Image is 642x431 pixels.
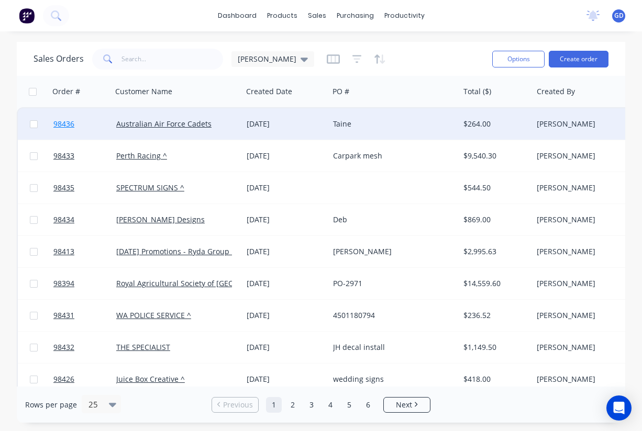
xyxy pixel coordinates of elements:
span: [PERSON_NAME] [238,53,296,64]
button: Create order [549,51,608,67]
div: Order # [52,86,80,97]
div: [DATE] [247,310,325,321]
div: [DATE] [247,342,325,353]
div: Created Date [246,86,292,97]
a: 98394 [53,268,116,299]
div: $264.00 [463,119,525,129]
a: Perth Racing ^ [116,151,167,161]
div: PO-2971 [333,278,449,289]
a: 98433 [53,140,116,172]
a: THE SPECIALIST [116,342,170,352]
button: Options [492,51,545,67]
div: $1,149.50 [463,342,525,353]
span: 98394 [53,278,74,289]
div: [DATE] [247,119,325,129]
span: 98433 [53,151,74,161]
a: SPECTRUM SIGNS ^ [116,183,184,192]
a: Page 6 [360,397,376,413]
a: [DATE] Promotions - Ryda Group Pty Ltd * [116,246,261,256]
span: 98434 [53,214,74,225]
span: 98413 [53,246,74,257]
div: $418.00 [463,374,525,384]
div: productivity [379,8,430,24]
div: $14,559.60 [463,278,525,289]
a: Juice Box Creative ^ [116,374,185,384]
a: [PERSON_NAME] Designs [116,214,205,224]
a: 98413 [53,236,116,267]
span: 98432 [53,342,74,353]
div: Customer Name [115,86,172,97]
div: [DATE] [247,151,325,161]
div: $9,540.30 [463,151,525,161]
a: Page 5 [341,397,357,413]
a: 98435 [53,172,116,203]
a: dashboard [213,8,262,24]
ul: Pagination [207,397,435,413]
div: $544.50 [463,183,525,193]
div: Open Intercom Messenger [606,395,632,421]
div: [DATE] [247,246,325,257]
img: Factory [19,8,35,24]
span: GD [614,11,624,20]
div: JH decal install [333,342,449,353]
div: Carpark mesh [333,151,449,161]
a: 98432 [53,332,116,363]
div: [DATE] [247,374,325,384]
input: Search... [121,49,224,70]
div: purchasing [331,8,379,24]
span: 98436 [53,119,74,129]
div: $2,995.63 [463,246,525,257]
span: Next [396,400,412,410]
div: $236.52 [463,310,525,321]
span: 98435 [53,183,74,193]
span: 98426 [53,374,74,384]
div: sales [303,8,331,24]
a: Australian Air Force Cadets [116,119,212,129]
div: Created By [537,86,575,97]
div: Taine [333,119,449,129]
div: $869.00 [463,214,525,225]
span: 98431 [53,310,74,321]
div: wedding signs [333,374,449,384]
a: 98426 [53,364,116,395]
div: products [262,8,303,24]
div: [PERSON_NAME] [333,246,449,257]
a: Page 3 [304,397,319,413]
div: Deb [333,214,449,225]
a: Next page [384,400,430,410]
a: Page 1 is your current page [266,397,282,413]
div: [DATE] [247,214,325,225]
div: [DATE] [247,183,325,193]
a: Page 2 [285,397,301,413]
span: Previous [223,400,253,410]
a: 98434 [53,204,116,235]
div: PO # [333,86,349,97]
div: 4501180794 [333,310,449,321]
a: Page 4 [323,397,338,413]
div: [DATE] [247,278,325,289]
h1: Sales Orders [34,54,84,64]
a: Royal Agricultural Society of [GEOGRAPHIC_DATA] [116,278,289,288]
a: 98436 [53,108,116,140]
span: Rows per page [25,400,77,410]
div: Total ($) [463,86,491,97]
a: WA POLICE SERVICE ^ [116,310,191,320]
a: 98431 [53,300,116,331]
a: Previous page [212,400,258,410]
